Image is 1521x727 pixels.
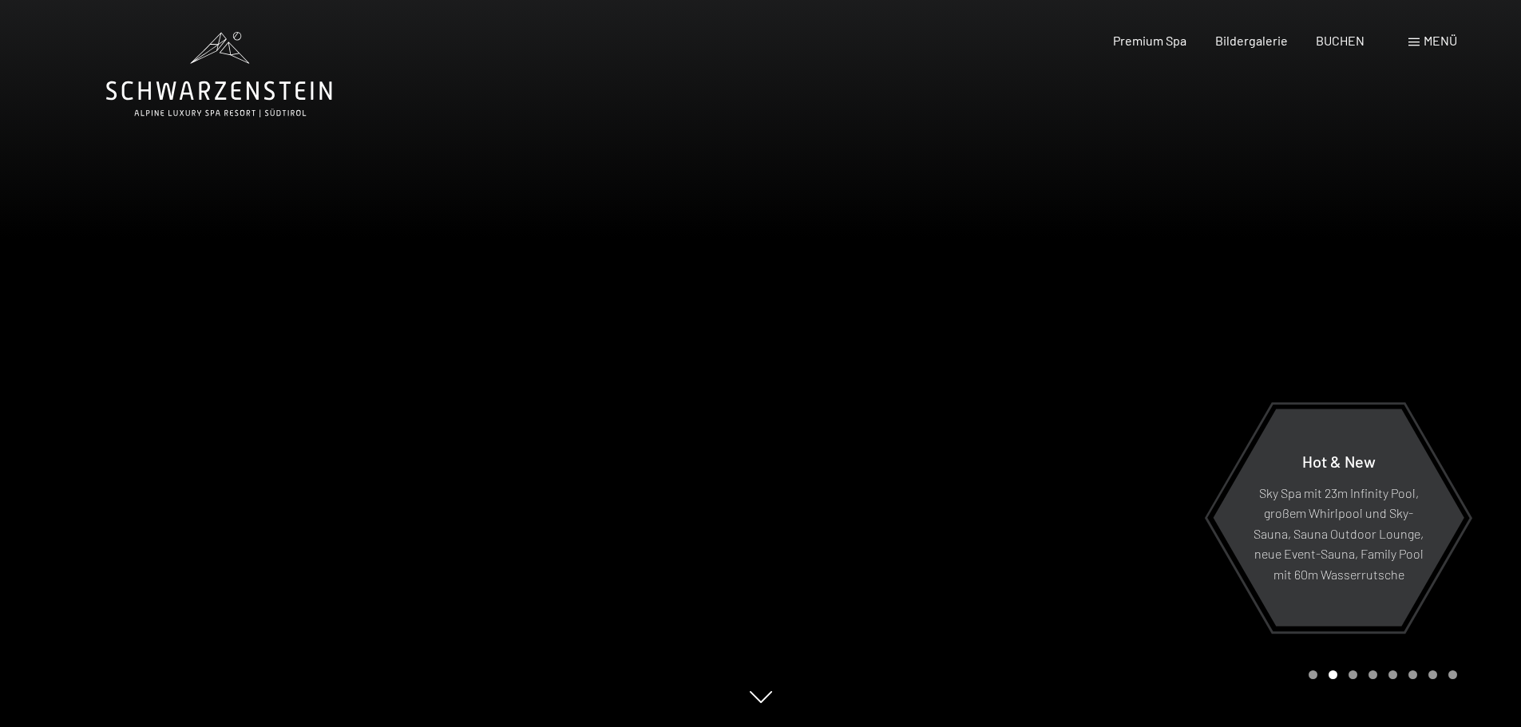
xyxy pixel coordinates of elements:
[1215,33,1288,48] a: Bildergalerie
[1448,670,1457,679] div: Carousel Page 8
[1113,33,1186,48] a: Premium Spa
[1349,670,1357,679] div: Carousel Page 3
[1302,451,1376,470] span: Hot & New
[1424,33,1457,48] span: Menü
[1369,670,1377,679] div: Carousel Page 4
[1309,670,1317,679] div: Carousel Page 1
[1316,33,1365,48] a: BUCHEN
[1252,482,1425,584] p: Sky Spa mit 23m Infinity Pool, großem Whirlpool und Sky-Sauna, Sauna Outdoor Lounge, neue Event-S...
[1303,670,1457,679] div: Carousel Pagination
[1408,670,1417,679] div: Carousel Page 6
[1388,670,1397,679] div: Carousel Page 5
[1329,670,1337,679] div: Carousel Page 2 (Current Slide)
[1212,408,1465,627] a: Hot & New Sky Spa mit 23m Infinity Pool, großem Whirlpool und Sky-Sauna, Sauna Outdoor Lounge, ne...
[1428,670,1437,679] div: Carousel Page 7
